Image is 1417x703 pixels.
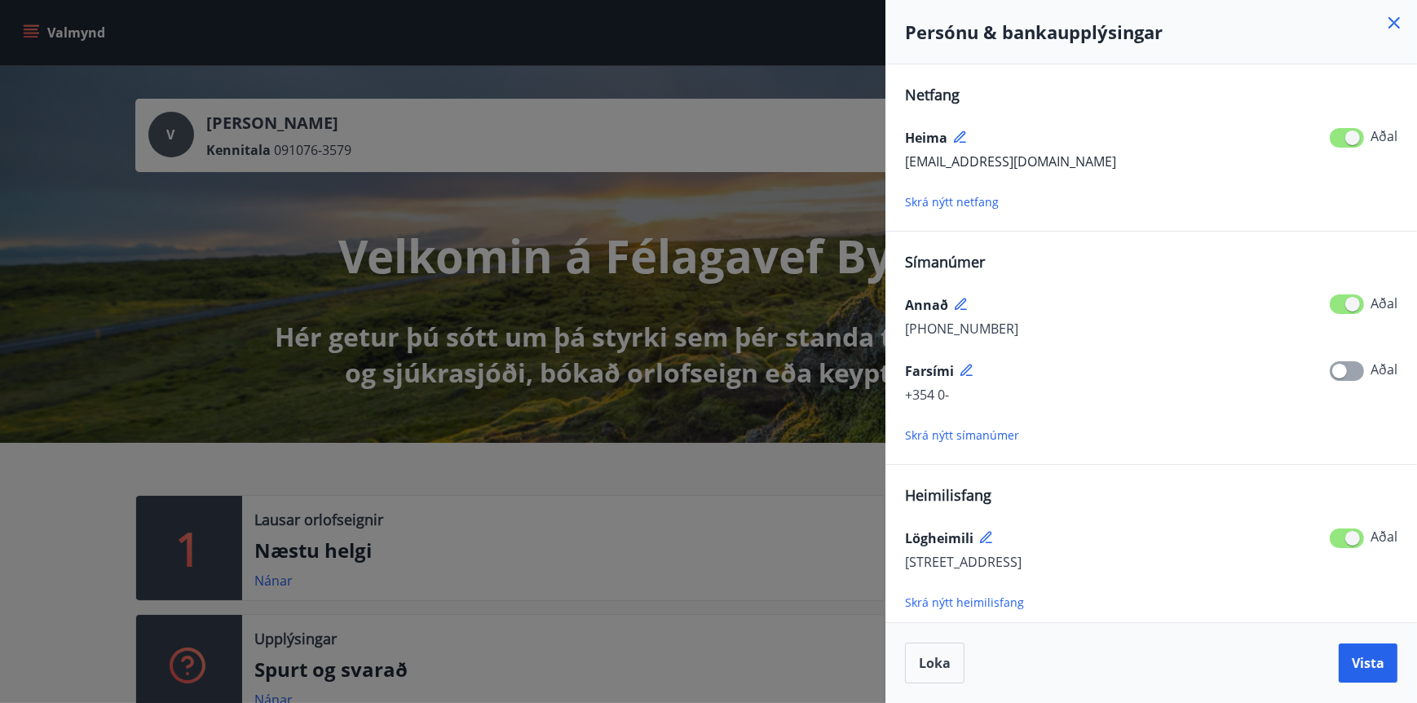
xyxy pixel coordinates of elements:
span: Aðal [1371,127,1397,145]
button: Vista [1339,643,1397,683]
span: Annað [905,296,948,314]
span: Heima [905,129,947,147]
span: Farsími [905,362,954,380]
span: [STREET_ADDRESS] [905,553,1022,571]
span: Símanúmer [905,252,985,272]
span: Lögheimili [905,529,973,547]
span: [EMAIL_ADDRESS][DOMAIN_NAME] [905,153,1116,170]
span: Heimilisfang [905,485,991,505]
h4: Persónu & bankaupplýsingar [905,20,1397,44]
span: Aðal [1371,360,1397,378]
span: Skrá nýtt netfang [905,194,999,210]
span: Skrá nýtt heimilisfang [905,595,1024,610]
span: Netfang [905,85,960,104]
span: [PHONE_NUMBER] [905,320,1018,338]
span: Loka [919,654,951,672]
span: +354 0- [905,386,949,404]
span: Aðal [1371,528,1397,546]
span: Skrá nýtt símanúmer [905,427,1019,443]
span: Vista [1352,654,1384,672]
button: Loka [905,643,965,683]
span: Aðal [1371,294,1397,312]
